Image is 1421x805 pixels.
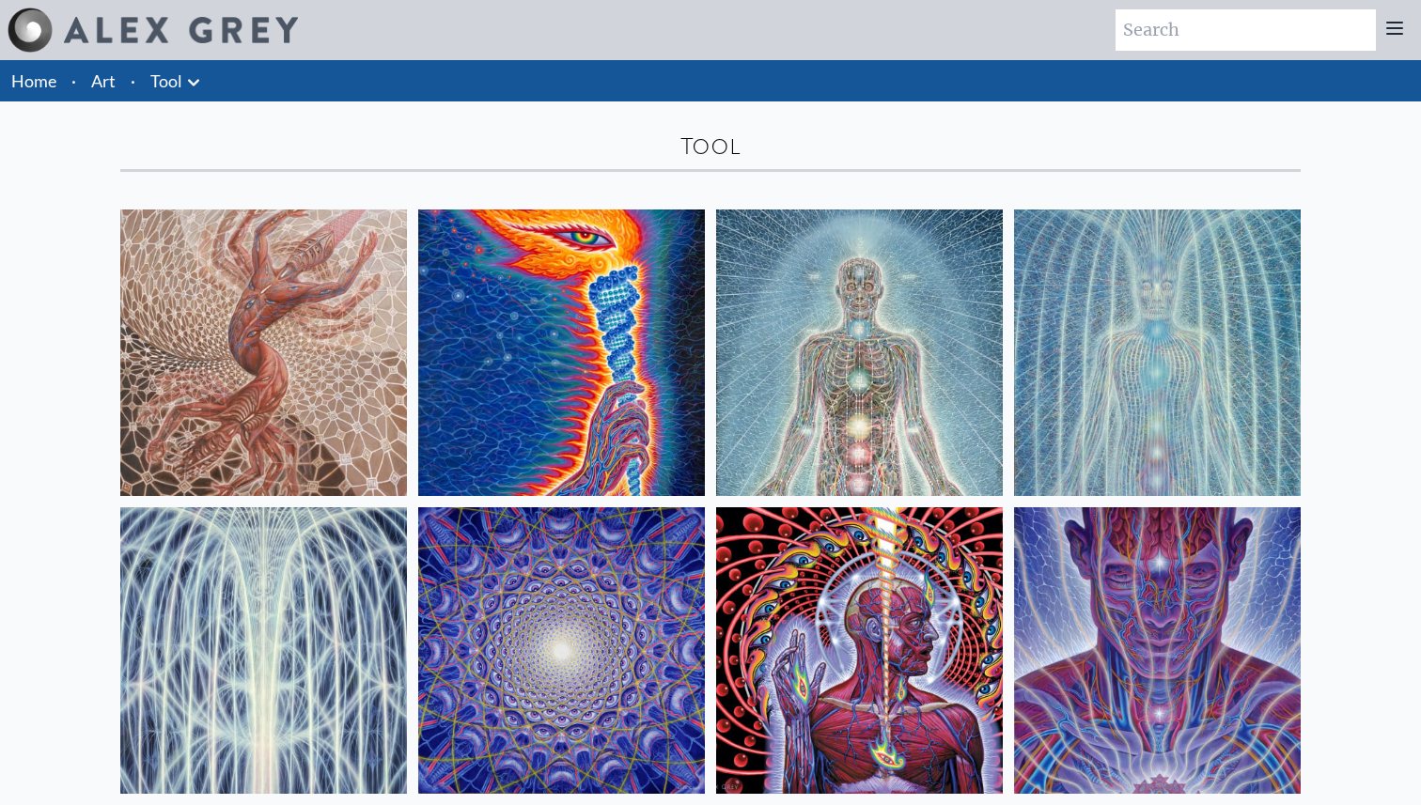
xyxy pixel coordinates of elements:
[120,132,1301,162] div: Tool
[150,68,182,94] a: Tool
[91,68,116,94] a: Art
[1116,9,1376,51] input: Search
[1014,507,1301,794] img: Mystic Eye, 2018, Alex Grey
[11,70,56,91] a: Home
[64,60,84,101] li: ·
[123,60,143,101] li: ·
